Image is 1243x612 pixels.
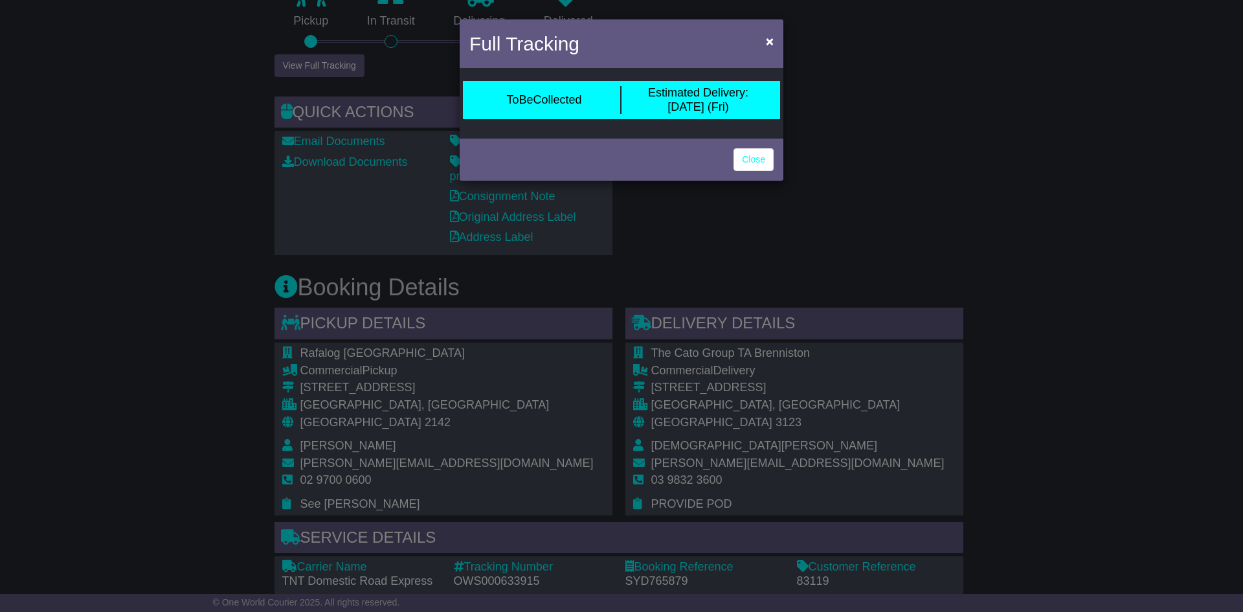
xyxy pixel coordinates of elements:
[733,148,774,171] a: Close
[506,93,581,108] div: ToBeCollected
[759,28,780,54] button: Close
[766,34,774,49] span: ×
[648,86,748,114] div: [DATE] (Fri)
[469,29,579,58] h4: Full Tracking
[648,86,748,99] span: Estimated Delivery:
